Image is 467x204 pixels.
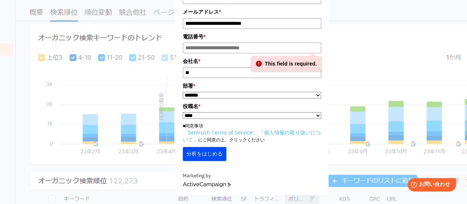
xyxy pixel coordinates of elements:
a: 「Semrush Terms of Service」 [183,129,258,136]
label: 会社名 [183,57,321,65]
div: This field is required. [251,56,321,71]
a: 「個人情報の取り扱いについて」 [183,129,321,143]
p: ■同意事項 にご同意の上、クリックください [183,123,321,143]
label: 部署 [183,82,321,90]
iframe: Help widget launcher [401,175,459,196]
label: メールアドレス [183,8,321,16]
button: 分析をはじめる [183,147,226,161]
div: Marketing by [183,172,321,180]
label: 電話番号 [183,33,321,41]
label: 役職名 [183,102,321,110]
